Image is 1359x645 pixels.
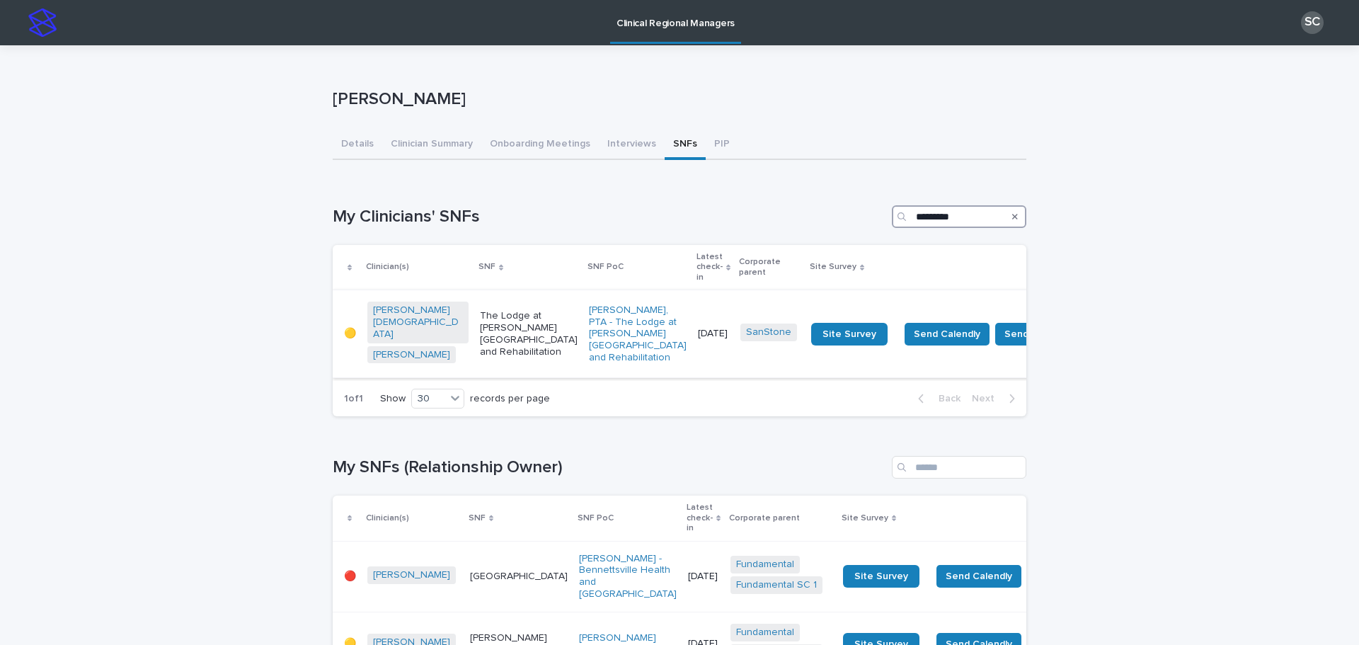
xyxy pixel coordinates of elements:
[333,290,1095,378] tr: 🟡[PERSON_NAME][DEMOGRAPHIC_DATA] [PERSON_NAME] The Lodge at [PERSON_NAME][GEOGRAPHIC_DATA] and Re...
[333,207,886,227] h1: My Clinicians' SNFs
[470,571,568,583] p: [GEOGRAPHIC_DATA]
[344,328,356,340] p: 🟡
[966,392,1026,405] button: Next
[930,394,961,404] span: Back
[810,259,856,275] p: Site Survey
[696,249,723,285] p: Latest check-in
[599,130,665,160] button: Interviews
[333,130,382,160] button: Details
[729,510,800,526] p: Corporate parent
[892,205,1026,228] input: Search
[578,510,614,526] p: SNF PoC
[28,8,57,37] img: stacker-logo-s-only.png
[412,392,446,406] div: 30
[843,565,919,588] a: Site Survey
[587,259,624,275] p: SNF PoC
[1301,11,1324,34] div: SC
[736,627,794,639] a: Fundamental
[579,553,677,600] a: [PERSON_NAME] - Bennettsville Health and [GEOGRAPHIC_DATA]
[373,304,463,340] a: [PERSON_NAME][DEMOGRAPHIC_DATA]
[995,323,1072,346] button: Send Survey
[688,571,719,583] p: [DATE]
[746,326,791,338] a: SanStone
[706,130,738,160] button: PIP
[822,329,876,339] span: Site Survey
[366,510,409,526] p: Clinician(s)
[333,541,1127,612] tr: 🔴[PERSON_NAME] [GEOGRAPHIC_DATA][PERSON_NAME] - Bennettsville Health and [GEOGRAPHIC_DATA] [DATE]...
[382,130,481,160] button: Clinician Summary
[480,310,578,358] p: The Lodge at [PERSON_NAME][GEOGRAPHIC_DATA] and Rehabilitation
[373,569,450,581] a: [PERSON_NAME]
[854,571,908,581] span: Site Survey
[811,323,888,346] a: Site Survey
[373,349,450,361] a: [PERSON_NAME]
[481,130,599,160] button: Onboarding Meetings
[333,89,1021,110] p: [PERSON_NAME]
[366,259,409,275] p: Clinician(s)
[739,254,801,280] p: Corporate parent
[333,382,374,416] p: 1 of 1
[907,392,966,405] button: Back
[333,457,886,478] h1: My SNFs (Relationship Owner)
[470,393,550,405] p: records per page
[469,510,486,526] p: SNF
[736,559,794,571] a: Fundamental
[946,569,1012,583] span: Send Calendly
[936,565,1021,588] button: Send Calendly
[478,259,495,275] p: SNF
[842,510,888,526] p: Site Survey
[380,393,406,405] p: Show
[665,130,706,160] button: SNFs
[972,394,1003,404] span: Next
[344,571,356,583] p: 🔴
[589,304,687,364] a: [PERSON_NAME], PTA - The Lodge at [PERSON_NAME][GEOGRAPHIC_DATA] and Rehabilitation
[736,579,817,591] a: Fundamental SC 1
[698,328,729,340] p: [DATE]
[687,500,713,536] p: Latest check-in
[1004,327,1063,341] span: Send Survey
[892,456,1026,479] input: Search
[905,323,990,346] button: Send Calendly
[914,327,980,341] span: Send Calendly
